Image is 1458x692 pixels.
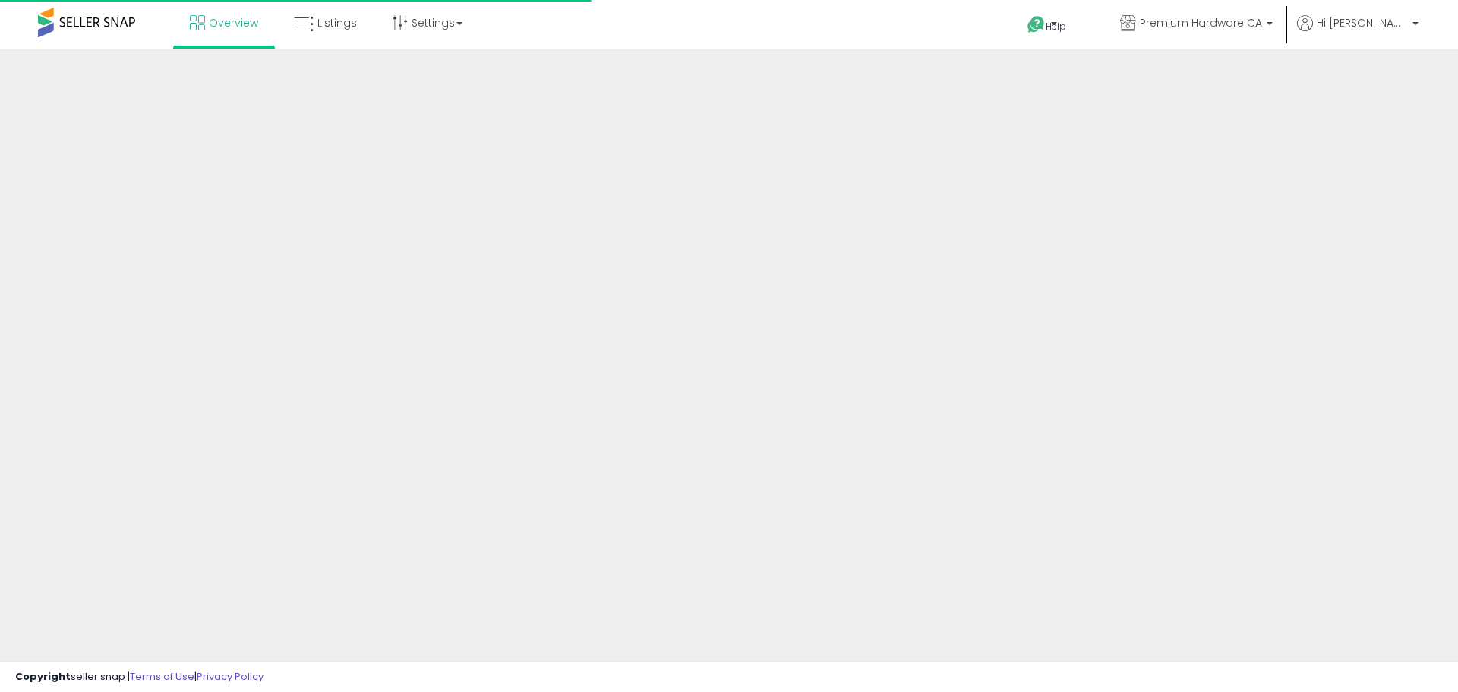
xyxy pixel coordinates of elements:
span: Help [1046,20,1066,33]
i: Get Help [1027,15,1046,34]
a: Privacy Policy [197,669,264,684]
span: Overview [209,15,258,30]
a: Terms of Use [130,669,194,684]
a: Hi [PERSON_NAME] [1297,15,1419,49]
span: Hi [PERSON_NAME] [1317,15,1408,30]
div: seller snap | | [15,670,264,684]
span: Listings [317,15,357,30]
strong: Copyright [15,669,71,684]
span: Premium Hardware CA [1140,15,1262,30]
a: Help [1015,4,1096,49]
